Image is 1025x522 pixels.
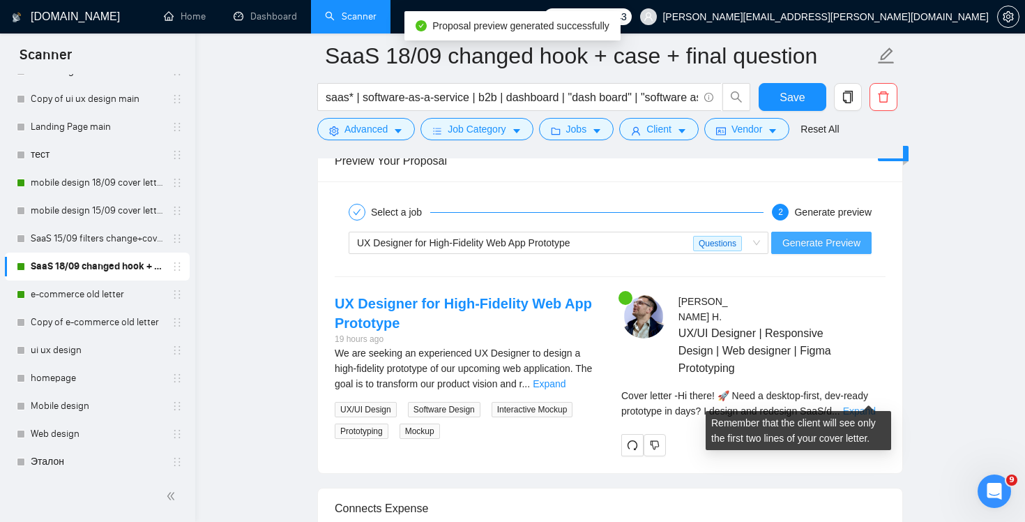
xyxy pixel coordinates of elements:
[778,207,783,217] span: 2
[344,121,388,137] span: Advanced
[522,378,530,389] span: ...
[164,10,206,22] a: homeHome
[357,237,570,248] span: UX Designer for High-Fidelity Web App Prototype
[693,236,742,251] span: Questions
[621,434,644,456] button: redo
[172,149,183,161] span: holder
[566,9,608,24] span: Connects:
[335,296,592,331] a: UX Designer for High-Fidelity Web App Prototype
[835,91,861,103] span: copy
[619,118,699,140] button: userClientcaret-down
[335,345,599,391] div: We are seeking an experienced UX Designer to design a high-fidelity prototype of our upcoming web...
[172,205,183,216] span: holder
[400,424,440,439] span: Mockup
[31,253,163,281] a: SaaS 18/09 changed hook + case + final question
[759,83,826,111] button: Save
[31,281,163,308] a: e-commerce old letter
[408,402,480,417] span: Software Design
[492,402,573,417] span: Interactive Mockup
[31,364,163,392] a: homepage
[335,424,388,439] span: Prototyping
[172,401,183,412] span: holder
[621,390,868,417] span: Cover letter - Hi there! 🚀 Need a desktop-first, dev-ready prototype in days? I design and redesi...
[621,388,886,419] div: Remember that the client will see only the first two lines of your cover letter.
[172,289,183,300] span: holder
[416,20,427,31] span: check-circle
[325,10,377,22] a: searchScanner
[172,456,183,468] span: holder
[870,83,897,111] button: delete
[723,91,750,103] span: search
[31,336,163,364] a: ui ux design
[31,141,163,169] a: тест
[539,118,614,140] button: folderJobscaret-down
[31,197,163,225] a: mobile design 15/09 cover letter another first part
[172,317,183,328] span: holder
[650,440,660,451] span: dislike
[234,10,297,22] a: dashboardDashboard
[704,118,789,140] button: idcardVendorcaret-down
[646,121,671,137] span: Client
[335,141,886,181] div: Preview Your Proposal
[31,225,163,253] a: SaaS 15/09 filters change+cover letter change
[329,126,339,136] span: setting
[731,121,762,137] span: Vendor
[335,348,592,389] span: We are seeking an experienced UX Designer to design a high-fidelity prototype of our upcoming web...
[317,118,415,140] button: settingAdvancedcaret-down
[8,45,83,74] span: Scanner
[771,232,872,254] button: Generate Preview
[566,121,587,137] span: Jobs
[371,204,430,221] div: Select a job
[611,9,626,24] span: 143
[31,448,163,476] a: Эталон
[631,126,641,136] span: user
[172,428,183,440] span: holder
[706,411,891,450] div: Remember that the client will see only the first two lines of your cover letter.
[432,20,609,31] span: Proposal preview generated successfully
[12,6,22,29] img: logo
[677,126,687,136] span: caret-down
[551,126,561,136] span: folder
[31,113,163,141] a: Landing Page main
[172,261,183,272] span: holder
[782,235,860,251] span: Generate Preview
[997,11,1019,22] a: setting
[768,126,777,136] span: caret-down
[172,233,183,244] span: holder
[1006,475,1017,486] span: 9
[420,118,533,140] button: barsJob Categorycaret-down
[533,378,565,389] a: Expand
[780,89,805,106] span: Save
[335,333,599,346] div: 19 hours ago
[432,126,442,136] span: bars
[644,12,653,22] span: user
[326,89,698,106] input: Search Freelance Jobs...
[325,38,874,73] input: Scanner name...
[622,440,643,451] span: redo
[172,177,183,188] span: holder
[448,121,506,137] span: Job Category
[335,402,397,417] span: UX/UI Design
[353,208,361,216] span: check
[512,126,522,136] span: caret-down
[800,121,839,137] a: Reset All
[172,373,183,384] span: holder
[592,126,602,136] span: caret-down
[877,47,895,65] span: edit
[998,11,1019,22] span: setting
[678,296,728,322] span: [PERSON_NAME] H .
[978,475,1011,508] iframe: Intercom live chat
[644,434,666,456] button: dislike
[31,308,163,336] a: Copy of e-commerce old letter
[832,405,840,417] span: ...
[704,93,713,102] span: info-circle
[870,91,897,103] span: delete
[172,345,183,356] span: holder
[621,294,666,338] img: c1OJkIx-IadjRms18ePMftOofhKLVhqZZQLjKjBy8mNgn5WQQo-UtPhwQ197ONuZaa
[172,94,183,105] span: holder
[834,83,862,111] button: copy
[31,169,163,197] a: mobile design 18/09 cover letter another first part
[794,204,872,221] div: Generate preview
[172,121,183,133] span: holder
[31,392,163,420] a: Mobile design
